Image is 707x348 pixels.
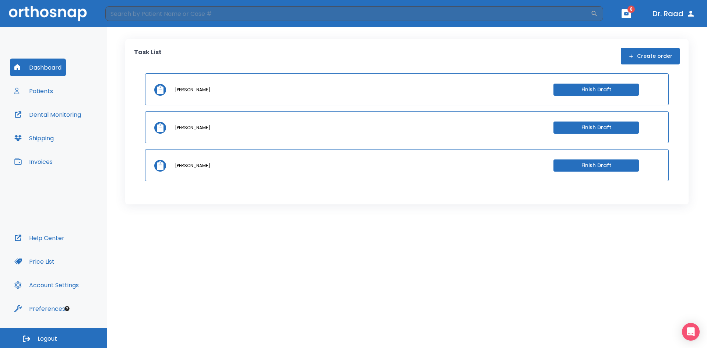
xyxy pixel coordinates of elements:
[553,122,639,134] button: Finish Draft
[38,335,57,343] span: Logout
[175,162,210,169] p: [PERSON_NAME]
[10,229,69,247] button: Help Center
[10,300,70,317] button: Preferences
[175,87,210,93] p: [PERSON_NAME]
[10,59,66,76] button: Dashboard
[553,84,639,96] button: Finish Draft
[175,124,210,131] p: [PERSON_NAME]
[10,82,57,100] button: Patients
[105,6,591,21] input: Search by Patient Name or Case #
[10,253,59,270] button: Price List
[64,305,70,312] div: Tooltip anchor
[10,129,58,147] button: Shipping
[134,48,162,64] p: Task List
[627,6,635,13] span: 8
[682,323,700,341] div: Open Intercom Messenger
[650,7,698,20] button: Dr. Raad
[621,48,680,64] button: Create order
[10,106,85,123] button: Dental Monitoring
[9,6,87,21] img: Orthosnap
[10,153,57,171] button: Invoices
[553,159,639,172] button: Finish Draft
[10,276,83,294] button: Account Settings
